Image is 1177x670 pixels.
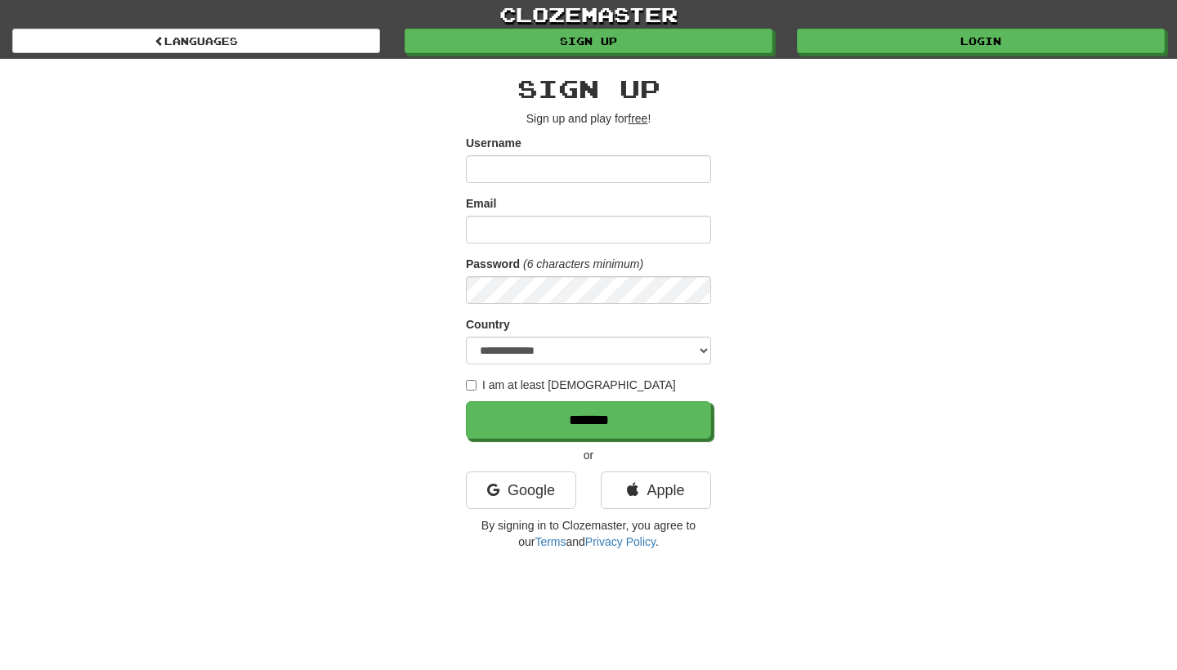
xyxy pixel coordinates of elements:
[535,535,566,548] a: Terms
[601,471,711,509] a: Apple
[523,257,643,270] em: (6 characters minimum)
[405,29,772,53] a: Sign up
[466,380,477,391] input: I am at least [DEMOGRAPHIC_DATA]
[797,29,1165,53] a: Login
[466,377,676,393] label: I am at least [DEMOGRAPHIC_DATA]
[466,110,711,127] p: Sign up and play for !
[12,29,380,53] a: Languages
[466,75,711,102] h2: Sign up
[466,135,521,151] label: Username
[466,471,576,509] a: Google
[466,195,496,212] label: Email
[466,517,711,550] p: By signing in to Clozemaster, you agree to our and .
[628,112,647,125] u: free
[466,256,520,272] label: Password
[585,535,656,548] a: Privacy Policy
[466,447,711,463] p: or
[466,316,510,333] label: Country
